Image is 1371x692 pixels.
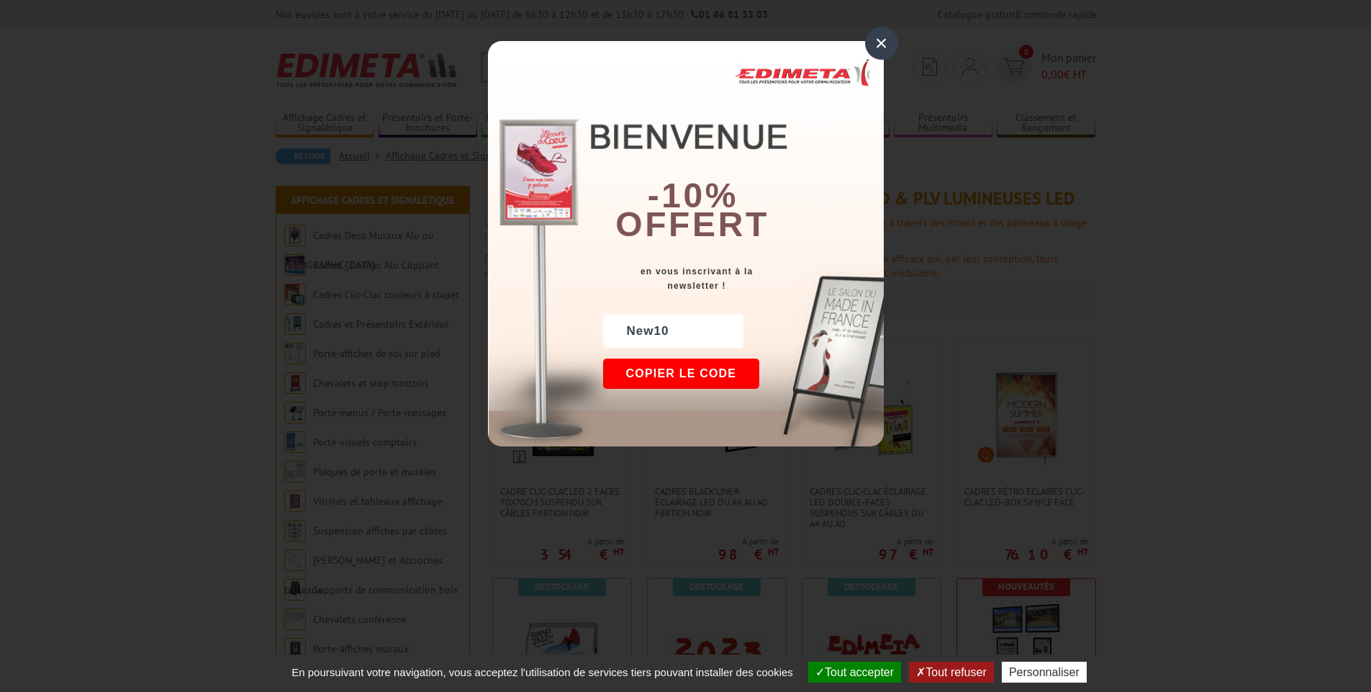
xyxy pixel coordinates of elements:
div: en vous inscrivant à la newsletter ! [603,264,884,293]
div: × [865,27,898,60]
button: Tout accepter [808,662,901,683]
button: Personnaliser (fenêtre modale) [1002,662,1087,683]
button: Copier le code [603,359,760,389]
font: offert [615,205,769,243]
span: En poursuivant votre navigation, vous acceptez l'utilisation de services tiers pouvant installer ... [284,666,800,678]
b: -10% [648,176,738,215]
div: New10 [603,315,743,348]
button: Tout refuser [909,662,993,683]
